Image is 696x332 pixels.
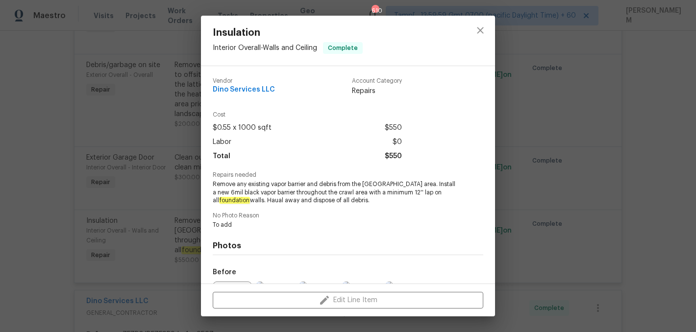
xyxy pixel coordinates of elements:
[213,241,483,251] h4: Photos
[213,45,317,51] span: Interior Overall - Walls and Ceiling
[324,43,362,53] span: Complete
[213,180,456,205] span: Remove any existing vapor barrier and debris from the [GEOGRAPHIC_DATA] area. Install a new 6mil ...
[393,135,402,149] span: $0
[213,221,456,229] span: To add
[385,149,402,164] span: $550
[213,149,230,164] span: Total
[352,78,402,84] span: Account Category
[219,197,250,204] em: foundation
[213,86,275,94] span: Dino Services LLC
[213,78,275,84] span: Vendor
[385,121,402,135] span: $550
[469,19,492,42] button: close
[372,6,378,16] div: 610
[213,269,236,276] h5: Before
[213,121,272,135] span: $0.55 x 1000 sqft
[213,135,231,149] span: Labor
[213,112,402,118] span: Cost
[213,27,363,38] span: Insulation
[352,86,402,96] span: Repairs
[213,213,483,219] span: No Photo Reason
[213,172,483,178] span: Repairs needed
